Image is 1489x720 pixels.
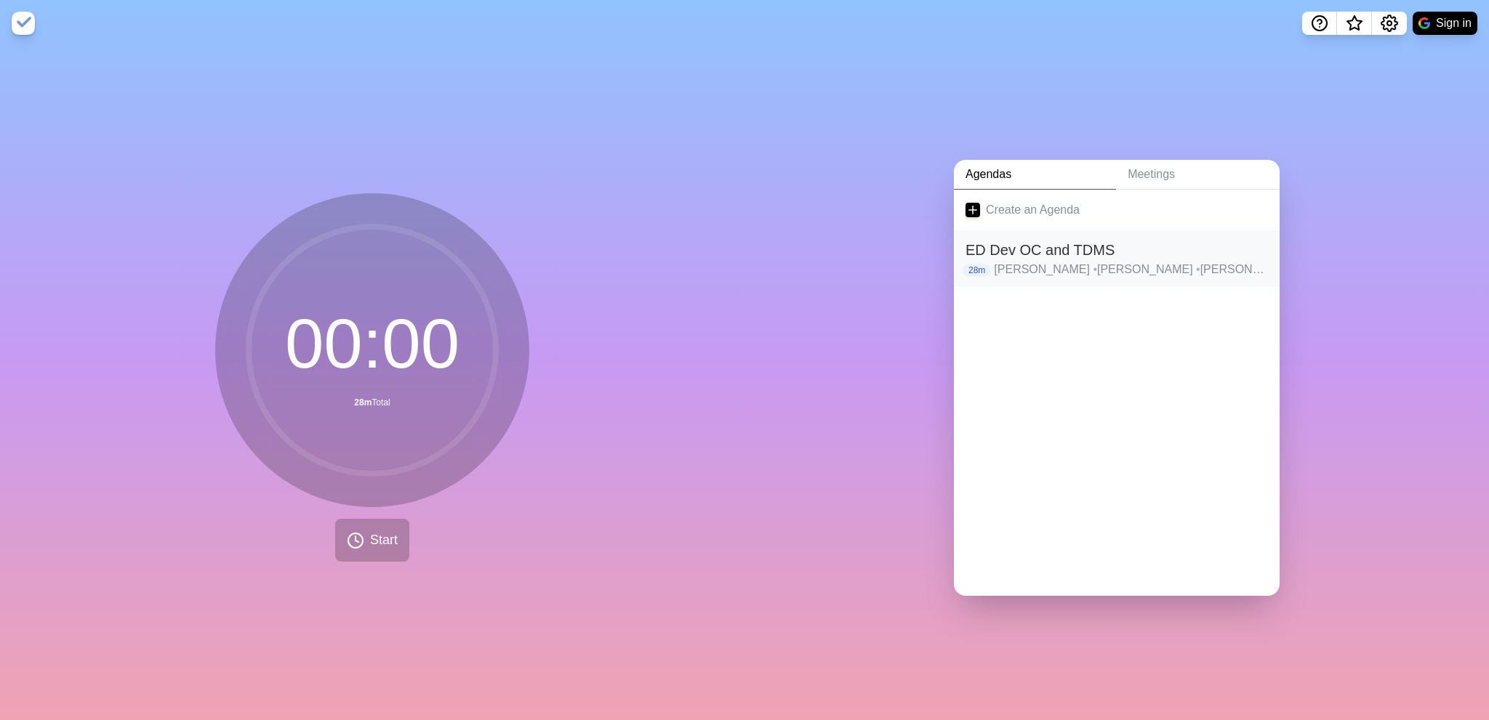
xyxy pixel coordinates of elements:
[12,12,35,35] img: timeblocks logo
[954,160,1116,190] a: Agendas
[1093,263,1097,275] span: •
[370,530,398,550] span: Start
[335,519,409,562] button: Start
[966,239,1268,261] h2: ED Dev OC and TDMS
[1372,12,1407,35] button: Settings
[994,261,1268,278] p: [PERSON_NAME] [PERSON_NAME] [PERSON_NAME] [PERSON_NAME] [PERSON_NAME] [PERSON_NAME] [PERSON_NAME]...
[1196,263,1200,275] span: •
[1337,12,1372,35] button: What’s new
[1418,17,1430,29] img: google logo
[954,190,1280,230] a: Create an Agenda
[1116,160,1280,190] a: Meetings
[963,264,991,277] p: 28m
[1413,12,1477,35] button: Sign in
[1302,12,1337,35] button: Help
